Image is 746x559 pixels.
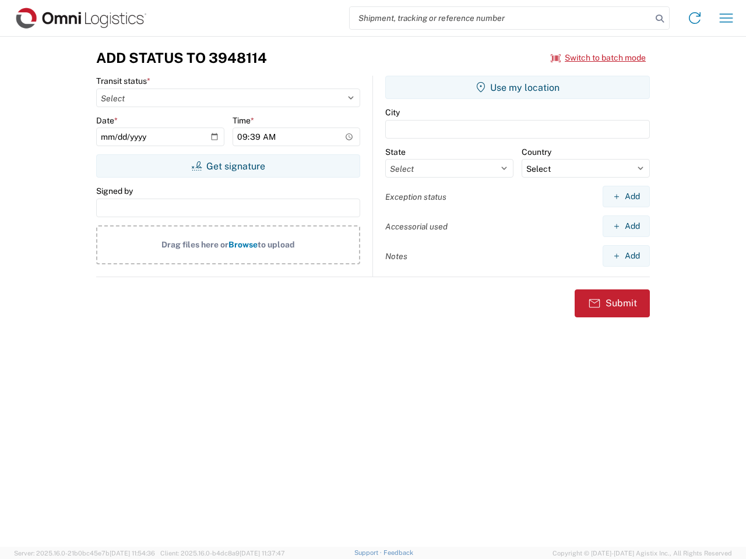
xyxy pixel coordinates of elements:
[233,115,254,126] label: Time
[603,245,650,267] button: Add
[385,192,446,202] label: Exception status
[603,186,650,207] button: Add
[603,215,650,237] button: Add
[258,240,295,249] span: to upload
[383,549,413,556] a: Feedback
[96,186,133,196] label: Signed by
[228,240,258,249] span: Browse
[575,289,650,317] button: Submit
[96,76,150,86] label: Transit status
[160,550,285,557] span: Client: 2025.16.0-b4dc8a9
[96,115,118,126] label: Date
[14,550,155,557] span: Server: 2025.16.0-21b0bc45e7b
[385,76,650,99] button: Use my location
[385,251,407,261] label: Notes
[96,49,267,66] h3: Add Status to 3948114
[553,548,732,558] span: Copyright © [DATE]-[DATE] Agistix Inc., All Rights Reserved
[551,48,646,68] button: Switch to batch mode
[350,7,652,29] input: Shipment, tracking or reference number
[385,221,448,232] label: Accessorial used
[385,107,400,118] label: City
[110,550,155,557] span: [DATE] 11:54:36
[161,240,228,249] span: Drag files here or
[96,154,360,178] button: Get signature
[385,147,406,157] label: State
[522,147,551,157] label: Country
[354,549,383,556] a: Support
[240,550,285,557] span: [DATE] 11:37:47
